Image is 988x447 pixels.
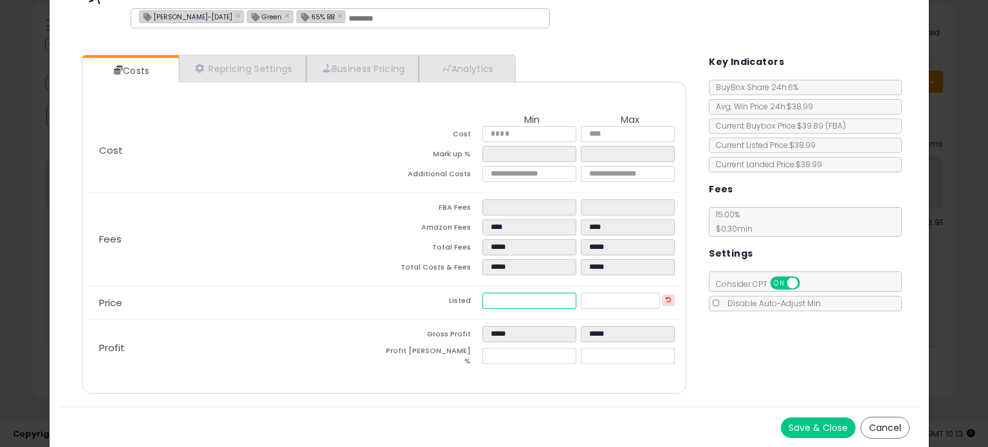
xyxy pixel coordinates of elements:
[825,120,846,131] span: ( FBA )
[384,326,482,346] td: Gross Profit
[709,140,816,151] span: Current Listed Price: $38.99
[861,417,910,439] button: Cancel
[338,10,345,21] a: ×
[248,11,282,22] span: Green
[771,278,787,289] span: ON
[781,417,855,438] button: Save & Close
[82,58,178,84] a: Costs
[306,55,419,82] a: Business Pricing
[482,114,581,126] th: Min
[140,11,232,22] span: [PERSON_NAME]-[DATE]
[384,126,482,146] td: Cost
[285,10,293,21] a: ×
[709,54,784,70] h5: Key Indicators
[297,11,334,22] span: 65% BB
[384,199,482,219] td: FBA Fees
[581,114,679,126] th: Max
[709,278,817,289] span: Consider CPT:
[709,209,753,234] span: 15.00 %
[709,159,822,170] span: Current Landed Price: $38.99
[384,346,482,370] td: Profit [PERSON_NAME] %
[384,259,482,279] td: Total Costs & Fees
[709,246,753,262] h5: Settings
[798,278,819,289] span: OFF
[709,82,798,93] span: BuyBox Share 24h: 6%
[179,55,306,82] a: Repricing Settings
[89,145,384,156] p: Cost
[384,166,482,186] td: Additional Costs
[419,55,514,82] a: Analytics
[89,298,384,308] p: Price
[384,293,482,313] td: Listed
[709,223,753,234] span: $0.30 min
[235,10,243,21] a: ×
[384,239,482,259] td: Total Fees
[721,298,821,309] span: Disable Auto-Adjust Min
[709,120,846,131] span: Current Buybox Price:
[797,120,846,131] span: $39.89
[709,181,733,197] h5: Fees
[709,101,813,112] span: Avg. Win Price 24h: $38.99
[89,343,384,353] p: Profit
[384,146,482,166] td: Mark up %
[89,234,384,244] p: Fees
[384,219,482,239] td: Amazon Fees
